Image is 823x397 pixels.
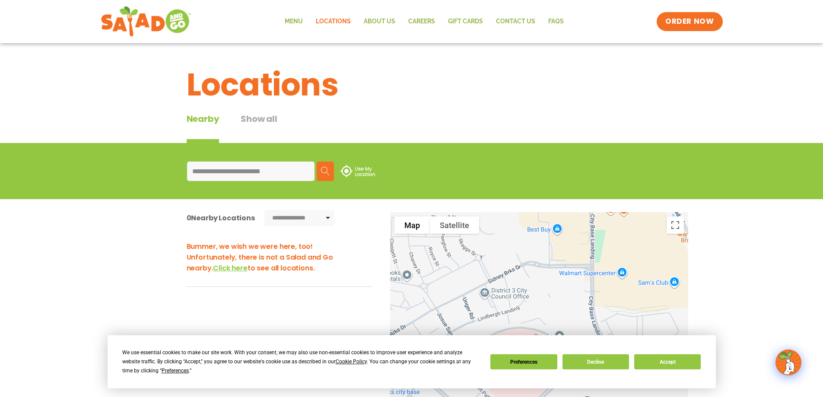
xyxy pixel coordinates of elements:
a: Locations [309,12,357,32]
a: Contact Us [489,12,542,32]
button: Preferences [490,354,557,369]
h1: Locations [187,61,637,108]
button: Accept [634,354,701,369]
a: Careers [402,12,442,32]
button: Show all [241,112,277,143]
div: Cookie Consent Prompt [108,335,716,388]
img: use-location.svg [340,165,375,177]
a: FAQs [542,12,570,32]
div: Nearby Locations [187,213,255,223]
img: wpChatIcon [776,350,801,375]
h3: Bummer, we wish we were here, too! Unfortunately, there is not a Salad and Go nearby. to see all ... [187,241,372,273]
img: new-SAG-logo-768×292 [101,4,192,39]
span: Cookie Policy [336,359,367,365]
a: About Us [357,12,402,32]
span: ORDER NOW [665,16,714,27]
nav: Menu [278,12,570,32]
button: Toggle fullscreen view [667,216,684,234]
a: ORDER NOW [657,12,722,31]
a: GIFT CARDS [442,12,489,32]
button: Decline [562,354,629,369]
div: Tabbed content [187,112,299,143]
span: 0 [187,213,191,223]
span: Preferences [162,368,189,374]
span: Click here [213,263,247,273]
a: Menu [278,12,309,32]
button: Show street map [394,216,430,234]
div: Nearby [187,112,219,143]
button: Show satellite imagery [430,216,479,234]
img: search.svg [321,167,330,175]
div: We use essential cookies to make our site work. With your consent, we may also use non-essential ... [122,348,480,375]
